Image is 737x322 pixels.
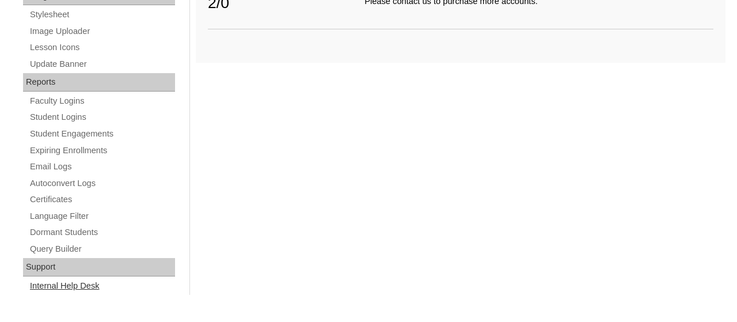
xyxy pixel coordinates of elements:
[23,258,175,276] div: Support
[29,40,175,55] a: Lesson Icons
[29,24,175,39] a: Image Uploader
[29,225,175,240] a: Dormant Students
[29,279,175,293] a: Internal Help Desk
[29,160,175,174] a: Email Logs
[29,192,175,207] a: Certificates
[29,94,175,108] a: Faculty Logins
[29,127,175,141] a: Student Engagements
[29,209,175,223] a: Language Filter
[29,110,175,124] a: Student Logins
[29,57,175,71] a: Update Banner
[23,73,175,92] div: Reports
[29,242,175,256] a: Query Builder
[29,176,175,191] a: Autoconvert Logs
[29,7,175,22] a: Stylesheet
[29,143,175,158] a: Expiring Enrollments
